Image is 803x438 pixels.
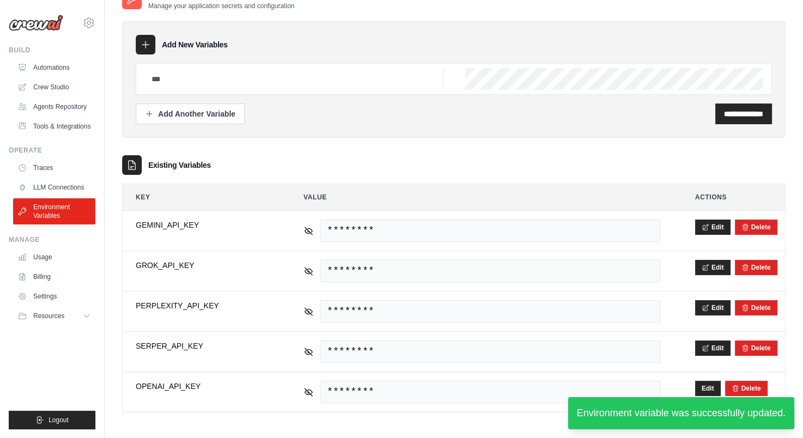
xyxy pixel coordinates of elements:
[741,223,771,232] button: Delete
[568,397,794,429] div: Environment variable was successfully updated.
[741,303,771,312] button: Delete
[13,268,95,285] a: Billing
[13,288,95,305] a: Settings
[695,381,721,396] button: Edit
[13,307,95,325] button: Resources
[13,98,95,115] a: Agents Repository
[291,184,673,210] th: Value
[695,300,730,315] button: Edit
[13,198,95,224] a: Environment Variables
[741,263,771,272] button: Delete
[9,146,95,155] div: Operate
[13,159,95,177] a: Traces
[13,248,95,266] a: Usage
[145,108,236,119] div: Add Another Variable
[695,220,730,235] button: Edit
[13,78,95,96] a: Crew Studio
[136,300,269,311] span: PERPLEXITY_API_KEY
[741,344,771,352] button: Delete
[136,381,269,392] span: OPENAI_API_KEY
[162,39,228,50] h3: Add New Variables
[13,179,95,196] a: LLM Connections
[136,340,269,351] span: SERPER_API_KEY
[9,15,63,31] img: Logo
[123,184,282,210] th: Key
[136,104,245,124] button: Add Another Variable
[136,260,269,271] span: GROK_API_KEY
[9,411,95,429] button: Logout
[148,2,294,10] p: Manage your application secrets and configuration
[9,235,95,244] div: Manage
[732,384,761,393] button: Delete
[13,59,95,76] a: Automations
[136,220,269,230] span: GEMINI_API_KEY
[695,340,730,356] button: Edit
[148,160,211,171] h3: Existing Variables
[9,46,95,54] div: Build
[13,118,95,135] a: Tools & Integrations
[682,184,785,210] th: Actions
[695,260,730,275] button: Edit
[49,416,69,424] span: Logout
[33,312,64,320] span: Resources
